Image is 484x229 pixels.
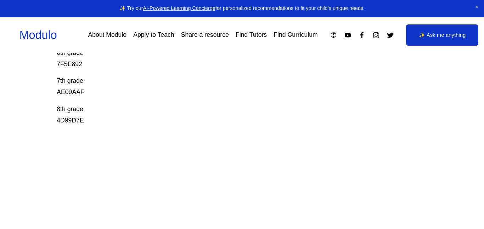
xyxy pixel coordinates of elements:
a: Twitter [387,32,394,39]
a: Share a resource [181,29,229,41]
p: 6th grade 7F5E892 [57,47,390,70]
a: Modulo [19,29,57,41]
a: Instagram [372,32,380,39]
a: Apply to Teach [133,29,174,41]
a: Find Tutors [236,29,267,41]
a: YouTube [344,32,351,39]
a: About Modulo [88,29,126,41]
a: Apple Podcasts [330,32,337,39]
p: 7th grade AE09AAF [57,75,390,98]
a: Facebook [358,32,366,39]
a: Find Curriculum [274,29,317,41]
p: 8th grade 4D99D7E [57,104,390,126]
a: AI-Powered Learning Concierge [143,5,215,11]
a: ✨ Ask me anything [406,24,478,46]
